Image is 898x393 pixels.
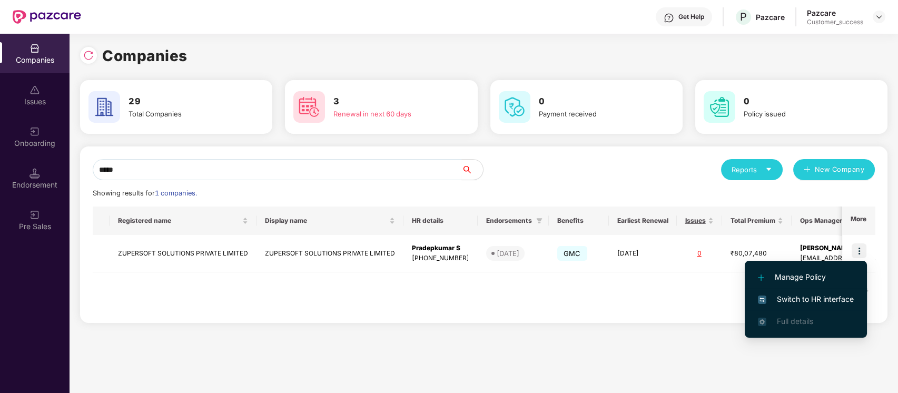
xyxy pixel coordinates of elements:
img: svg+xml;base64,PHN2ZyB4bWxucz0iaHR0cDovL3d3dy53My5vcmcvMjAwMC9zdmciIHdpZHRoPSIxMi4yMDEiIGhlaWdodD... [758,274,764,281]
span: Total Premium [731,217,775,225]
img: svg+xml;base64,PHN2ZyBpZD0iQ29tcGFuaWVzIiB4bWxucz0iaHR0cDovL3d3dy53My5vcmcvMjAwMC9zdmciIHdpZHRoPS... [29,43,40,54]
div: ₹80,07,480 [731,249,783,259]
div: Payment received [539,109,653,119]
img: svg+xml;base64,PHN2ZyBpZD0iSXNzdWVzX2Rpc2FibGVkIiB4bWxucz0iaHR0cDovL3d3dy53My5vcmcvMjAwMC9zdmciIH... [29,85,40,95]
span: filter [534,214,545,227]
button: plusNew Company [793,159,875,180]
th: More [842,207,875,235]
div: Pradepkumar S [412,243,469,253]
div: Customer_success [807,18,863,26]
div: 0 [685,249,714,259]
th: Display name [256,207,403,235]
div: Reports [732,164,772,175]
div: [DATE] [497,248,519,259]
th: Benefits [549,207,609,235]
img: svg+xml;base64,PHN2ZyB4bWxucz0iaHR0cDovL3d3dy53My5vcmcvMjAwMC9zdmciIHdpZHRoPSI2MCIgaGVpZ2h0PSI2MC... [293,91,325,123]
span: search [461,165,483,174]
th: Total Premium [722,207,792,235]
button: search [461,159,483,180]
img: svg+xml;base64,PHN2ZyBpZD0iRHJvcGRvd24tMzJ4MzIiIHhtbG5zPSJodHRwOi8vd3d3LnczLm9yZy8yMDAwL3N2ZyIgd2... [875,13,883,21]
img: svg+xml;base64,PHN2ZyB4bWxucz0iaHR0cDovL3d3dy53My5vcmcvMjAwMC9zdmciIHdpZHRoPSIxNiIgaGVpZ2h0PSIxNi... [758,296,766,304]
h3: 29 [129,95,243,109]
img: icon [852,243,866,258]
span: 1 companies. [155,189,197,197]
div: Renewal in next 60 days [333,109,448,119]
span: Switch to HR interface [758,293,854,305]
span: P [740,11,747,23]
img: svg+xml;base64,PHN2ZyB3aWR0aD0iMjAiIGhlaWdodD0iMjAiIHZpZXdCb3g9IjAgMCAyMCAyMCIgZmlsbD0ibm9uZSIgeG... [29,210,40,220]
span: Endorsements [486,217,532,225]
span: Full details [777,317,813,326]
img: svg+xml;base64,PHN2ZyB4bWxucz0iaHR0cDovL3d3dy53My5vcmcvMjAwMC9zdmciIHdpZHRoPSI2MCIgaGVpZ2h0PSI2MC... [704,91,735,123]
img: svg+xml;base64,PHN2ZyB4bWxucz0iaHR0cDovL3d3dy53My5vcmcvMjAwMC9zdmciIHdpZHRoPSI2MCIgaGVpZ2h0PSI2MC... [499,91,530,123]
span: Issues [685,217,706,225]
span: Display name [265,217,387,225]
img: New Pazcare Logo [13,10,81,24]
div: [PHONE_NUMBER] [412,253,469,263]
td: ZUPERSOFT SOLUTIONS PRIVATE LIMITED [256,235,403,272]
img: svg+xml;base64,PHN2ZyB4bWxucz0iaHR0cDovL3d3dy53My5vcmcvMjAwMC9zdmciIHdpZHRoPSIxNi4zNjMiIGhlaWdodD... [758,318,766,326]
h1: Companies [102,44,188,67]
th: Registered name [110,207,256,235]
div: Get Help [678,13,704,21]
img: svg+xml;base64,PHN2ZyBpZD0iUmVsb2FkLTMyeDMyIiB4bWxucz0iaHR0cDovL3d3dy53My5vcmcvMjAwMC9zdmciIHdpZH... [83,50,94,61]
span: plus [804,166,811,174]
div: Pazcare [756,12,785,22]
span: filter [536,218,542,224]
span: Registered name [118,217,240,225]
span: caret-down [765,166,772,173]
th: Earliest Renewal [609,207,677,235]
td: [DATE] [609,235,677,272]
img: svg+xml;base64,PHN2ZyB4bWxucz0iaHR0cDovL3d3dy53My5vcmcvMjAwMC9zdmciIHdpZHRoPSI2MCIgaGVpZ2h0PSI2MC... [88,91,120,123]
h3: 0 [539,95,653,109]
img: svg+xml;base64,PHN2ZyB3aWR0aD0iMTQuNSIgaGVpZ2h0PSIxNC41IiB2aWV3Qm94PSIwIDAgMTYgMTYiIGZpbGw9Im5vbm... [29,168,40,179]
img: svg+xml;base64,PHN2ZyBpZD0iSGVscC0zMngzMiIgeG1sbnM9Imh0dHA6Ly93d3cudzMub3JnLzIwMDAvc3ZnIiB3aWR0aD... [664,13,674,23]
h3: 0 [744,95,858,109]
div: Policy issued [744,109,858,119]
span: Manage Policy [758,271,854,283]
td: ZUPERSOFT SOLUTIONS PRIVATE LIMITED [110,235,256,272]
div: Total Companies [129,109,243,119]
span: GMC [557,246,587,261]
th: Issues [677,207,722,235]
img: svg+xml;base64,PHN2ZyB3aWR0aD0iMjAiIGhlaWdodD0iMjAiIHZpZXdCb3g9IjAgMCAyMCAyMCIgZmlsbD0ibm9uZSIgeG... [29,126,40,137]
span: Showing results for [93,189,197,197]
span: New Company [815,164,865,175]
h3: 3 [333,95,448,109]
th: HR details [403,207,478,235]
div: Pazcare [807,8,863,18]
